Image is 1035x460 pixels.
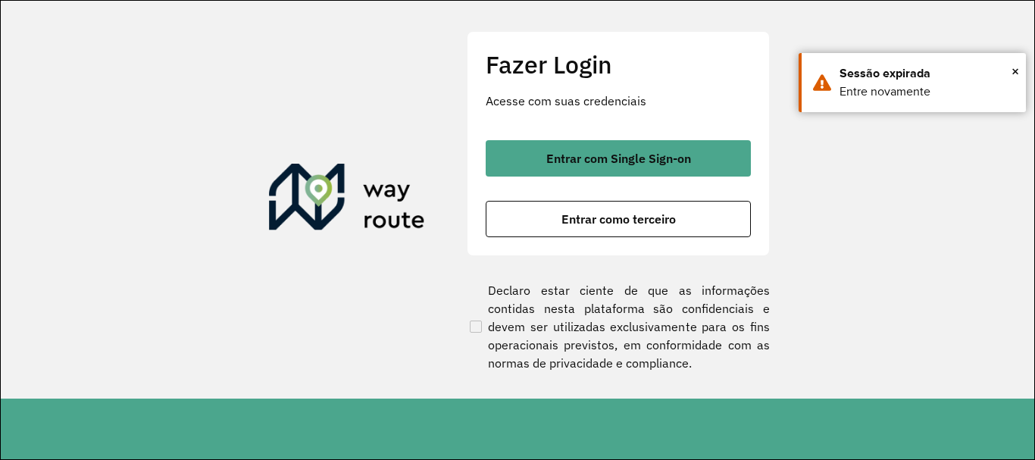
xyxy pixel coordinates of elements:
span: × [1012,60,1019,83]
p: Acesse com suas credenciais [486,92,751,110]
span: Entrar com Single Sign-on [546,152,691,164]
label: Declaro estar ciente de que as informações contidas nesta plataforma são confidenciais e devem se... [467,281,770,372]
img: Roteirizador AmbevTech [269,164,425,236]
button: button [486,201,751,237]
h2: Fazer Login [486,50,751,79]
button: Close [1012,60,1019,83]
span: Entrar como terceiro [561,213,676,225]
button: button [486,140,751,177]
div: Entre novamente [840,83,1015,101]
div: Sessão expirada [840,64,1015,83]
